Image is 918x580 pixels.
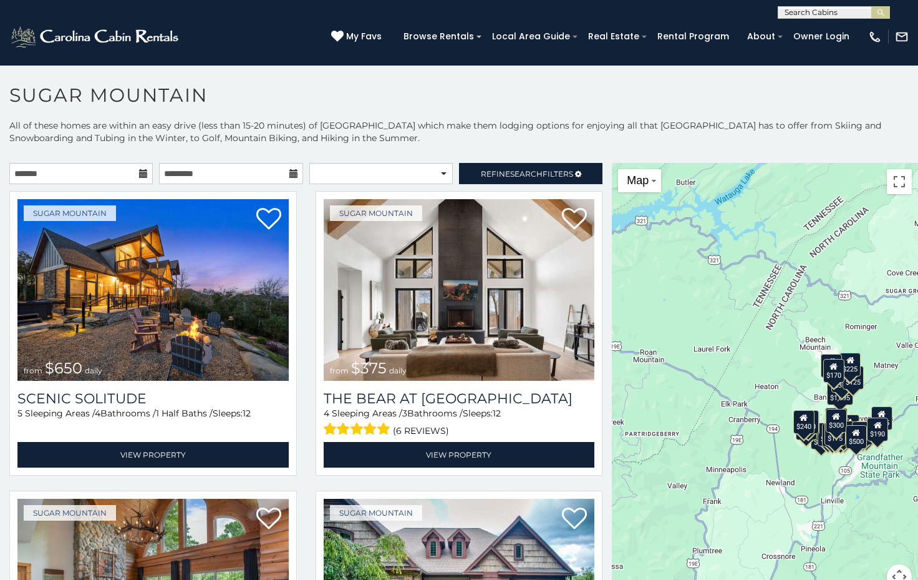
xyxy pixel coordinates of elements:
[17,199,289,381] a: Scenic Solitude from $650 daily
[582,27,645,46] a: Real Estate
[95,408,100,419] span: 4
[481,169,573,179] span: Refine Filters
[562,506,587,533] a: Add to favorites
[510,169,543,179] span: Search
[823,358,844,382] div: $170
[871,406,892,430] div: $155
[24,205,116,221] a: Sugar Mountain
[627,174,649,187] span: Map
[852,421,873,445] div: $195
[831,368,852,392] div: $350
[486,27,576,46] a: Local Area Guide
[256,506,281,533] a: Add to favorites
[839,353,861,376] div: $225
[793,410,814,433] div: $240
[256,207,281,233] a: Add to favorites
[17,407,289,439] div: Sleeping Areas / Bathrooms / Sleeps:
[9,24,182,49] img: White-1-2.png
[651,27,735,46] a: Rental Program
[798,410,819,433] div: $210
[830,423,851,447] div: $350
[324,390,595,407] a: The Bear At [GEOGRAPHIC_DATA]
[867,417,888,441] div: $190
[330,505,422,521] a: Sugar Mountain
[838,415,859,438] div: $200
[324,199,595,381] a: The Bear At Sugar Mountain from $375 daily
[324,390,595,407] h3: The Bear At Sugar Mountain
[324,407,595,439] div: Sleeping Areas / Bathrooms / Sleeps:
[887,169,912,194] button: Toggle fullscreen view
[17,408,22,419] span: 5
[24,505,116,521] a: Sugar Mountain
[17,199,289,381] img: Scenic Solitude
[824,422,845,446] div: $175
[324,408,329,419] span: 4
[618,169,661,192] button: Change map style
[822,423,843,446] div: $155
[402,408,407,419] span: 3
[346,30,382,43] span: My Favs
[17,442,289,468] a: View Property
[324,442,595,468] a: View Property
[351,359,387,377] span: $375
[24,366,42,375] span: from
[826,408,847,431] div: $265
[826,381,853,405] div: $1,095
[397,27,480,46] a: Browse Rentals
[796,416,817,440] div: $355
[393,423,449,439] span: (6 reviews)
[787,27,856,46] a: Owner Login
[17,390,289,407] a: Scenic Solitude
[85,366,102,375] span: daily
[798,411,819,435] div: $225
[324,199,595,381] img: The Bear At Sugar Mountain
[811,425,832,449] div: $650
[243,408,251,419] span: 12
[493,408,501,419] span: 12
[825,408,846,432] div: $300
[895,30,909,44] img: mail-regular-white.png
[843,366,864,390] div: $125
[821,354,842,378] div: $240
[331,30,385,44] a: My Favs
[389,366,407,375] span: daily
[330,205,422,221] a: Sugar Mountain
[846,425,867,449] div: $500
[45,359,82,377] span: $650
[741,27,781,46] a: About
[562,207,587,233] a: Add to favorites
[868,30,882,44] img: phone-regular-white.png
[156,408,213,419] span: 1 Half Baths /
[459,163,602,184] a: RefineSearchFilters
[825,408,846,431] div: $190
[330,366,349,375] span: from
[856,421,877,445] div: $345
